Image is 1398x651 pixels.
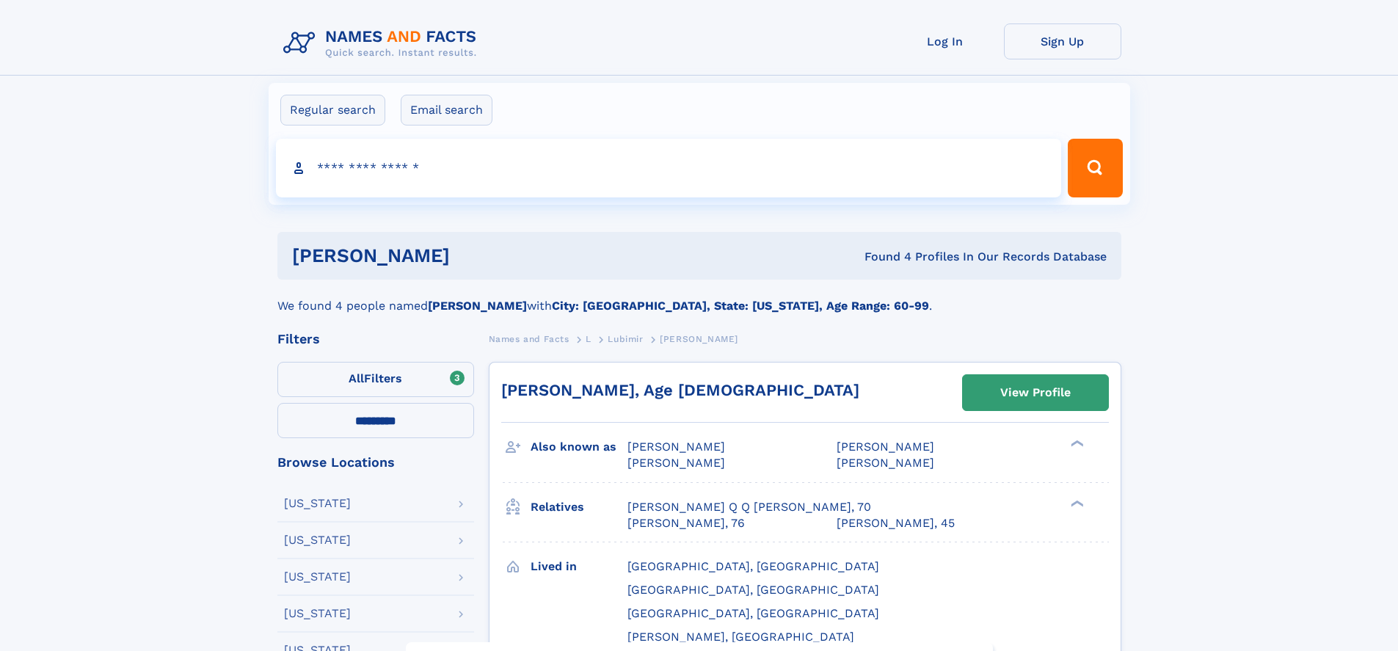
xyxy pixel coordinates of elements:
[1067,439,1085,448] div: ❯
[428,299,527,313] b: [PERSON_NAME]
[627,630,854,644] span: [PERSON_NAME], [GEOGRAPHIC_DATA]
[627,440,725,454] span: [PERSON_NAME]
[531,495,627,520] h3: Relatives
[292,247,658,265] h1: [PERSON_NAME]
[608,330,643,348] a: Lubimir
[660,334,738,344] span: [PERSON_NAME]
[284,498,351,509] div: [US_STATE]
[277,456,474,469] div: Browse Locations
[627,515,745,531] a: [PERSON_NAME], 76
[531,434,627,459] h3: Also known as
[627,583,879,597] span: [GEOGRAPHIC_DATA], [GEOGRAPHIC_DATA]
[277,23,489,63] img: Logo Names and Facts
[586,334,591,344] span: L
[284,534,351,546] div: [US_STATE]
[284,571,351,583] div: [US_STATE]
[963,375,1108,410] a: View Profile
[627,456,725,470] span: [PERSON_NAME]
[284,608,351,619] div: [US_STATE]
[1004,23,1121,59] a: Sign Up
[1067,498,1085,508] div: ❯
[277,332,474,346] div: Filters
[401,95,492,126] label: Email search
[277,362,474,397] label: Filters
[489,330,569,348] a: Names and Facts
[627,559,879,573] span: [GEOGRAPHIC_DATA], [GEOGRAPHIC_DATA]
[586,330,591,348] a: L
[277,280,1121,315] div: We found 4 people named with .
[837,515,955,531] a: [PERSON_NAME], 45
[837,456,934,470] span: [PERSON_NAME]
[627,499,871,515] a: [PERSON_NAME] Q Q [PERSON_NAME], 70
[276,139,1062,197] input: search input
[552,299,929,313] b: City: [GEOGRAPHIC_DATA], State: [US_STATE], Age Range: 60-99
[837,440,934,454] span: [PERSON_NAME]
[349,371,364,385] span: All
[627,606,879,620] span: [GEOGRAPHIC_DATA], [GEOGRAPHIC_DATA]
[280,95,385,126] label: Regular search
[887,23,1004,59] a: Log In
[1000,376,1071,410] div: View Profile
[501,381,859,399] a: [PERSON_NAME], Age [DEMOGRAPHIC_DATA]
[531,554,627,579] h3: Lived in
[608,334,643,344] span: Lubimir
[1068,139,1122,197] button: Search Button
[657,249,1107,265] div: Found 4 Profiles In Our Records Database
